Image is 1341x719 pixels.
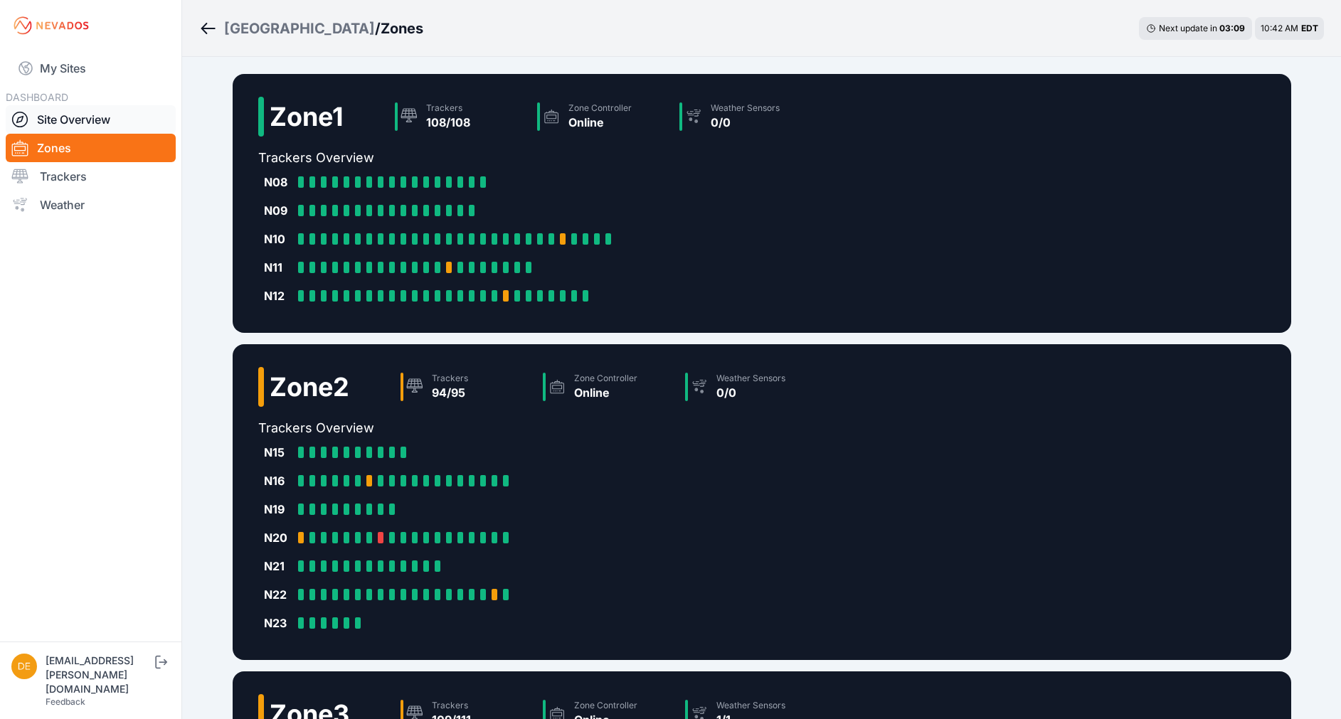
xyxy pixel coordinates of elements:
[1219,23,1245,34] div: 03 : 09
[389,97,531,137] a: Trackers108/108
[264,287,292,304] div: N12
[264,230,292,247] div: N10
[6,105,176,134] a: Site Overview
[1159,23,1217,33] span: Next update in
[264,586,292,603] div: N22
[426,114,470,131] div: 108/108
[432,384,468,401] div: 94/95
[716,384,785,401] div: 0/0
[270,102,344,131] h2: Zone 1
[199,10,423,47] nav: Breadcrumb
[264,259,292,276] div: N11
[679,367,822,407] a: Weather Sensors0/0
[375,18,381,38] span: /
[264,614,292,632] div: N23
[568,114,632,131] div: Online
[270,373,349,401] h2: Zone 2
[568,102,632,114] div: Zone Controller
[711,102,780,114] div: Weather Sensors
[258,418,822,438] h2: Trackers Overview
[264,558,292,575] div: N21
[6,191,176,219] a: Weather
[6,51,176,85] a: My Sites
[258,148,816,168] h2: Trackers Overview
[264,501,292,518] div: N19
[574,700,637,711] div: Zone Controller
[711,114,780,131] div: 0/0
[716,373,785,384] div: Weather Sensors
[1261,23,1298,33] span: 10:42 AM
[432,373,468,384] div: Trackers
[6,162,176,191] a: Trackers
[264,444,292,461] div: N15
[11,14,91,37] img: Nevados
[11,654,37,679] img: devin.martin@nevados.solar
[6,91,68,103] span: DASHBOARD
[426,102,470,114] div: Trackers
[574,373,637,384] div: Zone Controller
[395,367,537,407] a: Trackers94/95
[381,18,423,38] h3: Zones
[46,654,152,696] div: [EMAIL_ADDRESS][PERSON_NAME][DOMAIN_NAME]
[264,202,292,219] div: N09
[224,18,375,38] a: [GEOGRAPHIC_DATA]
[716,700,785,711] div: Weather Sensors
[574,384,637,401] div: Online
[432,700,471,711] div: Trackers
[46,696,85,707] a: Feedback
[264,529,292,546] div: N20
[6,134,176,162] a: Zones
[674,97,816,137] a: Weather Sensors0/0
[264,174,292,191] div: N08
[1301,23,1318,33] span: EDT
[264,472,292,489] div: N16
